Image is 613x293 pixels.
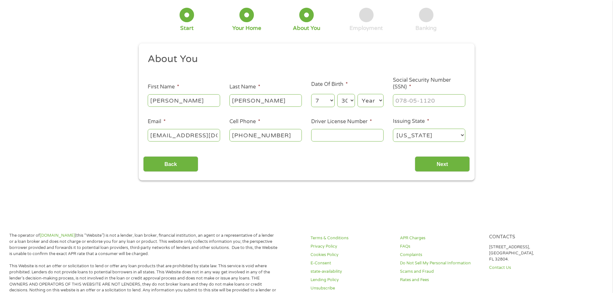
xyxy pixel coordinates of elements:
input: (541) 754-3010 [229,129,302,141]
input: Smith [229,94,302,106]
h2: About You [148,53,460,66]
input: Next [415,156,470,172]
input: Back [143,156,198,172]
div: Banking [415,25,437,32]
a: Privacy Policy [311,243,392,250]
input: john@gmail.com [148,129,220,141]
a: [DOMAIN_NAME] [40,233,75,238]
div: Start [180,25,194,32]
p: The operator of (this “Website”) is not a lender, loan broker, financial institution, an agent or... [9,233,278,257]
label: Email [148,118,166,125]
a: Lending Policy [311,277,392,283]
div: Employment [349,25,383,32]
a: Unsubscribe [311,285,392,291]
a: E-Consent [311,260,392,266]
a: state-availability [311,269,392,275]
input: John [148,94,220,106]
label: Date Of Birth [311,81,348,88]
a: Cookies Policy [311,252,392,258]
label: Issuing State [393,118,429,125]
a: Scams and Fraud [400,269,482,275]
a: APR Charges [400,235,482,241]
h4: Contacts [489,234,571,240]
a: Contact Us [489,265,571,271]
a: Do Not Sell My Personal Information [400,260,482,266]
label: Social Security Number (SSN) [393,77,465,90]
label: Driver License Number [311,118,372,125]
a: Rates and Fees [400,277,482,283]
label: First Name [148,84,179,90]
a: Terms & Conditions [311,235,392,241]
input: 078-05-1120 [393,94,465,106]
a: FAQs [400,243,482,250]
div: Your Home [232,25,261,32]
div: About You [293,25,320,32]
a: Complaints [400,252,482,258]
label: Cell Phone [229,118,260,125]
label: Last Name [229,84,260,90]
p: [STREET_ADDRESS], [GEOGRAPHIC_DATA], FL 32804. [489,244,571,262]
